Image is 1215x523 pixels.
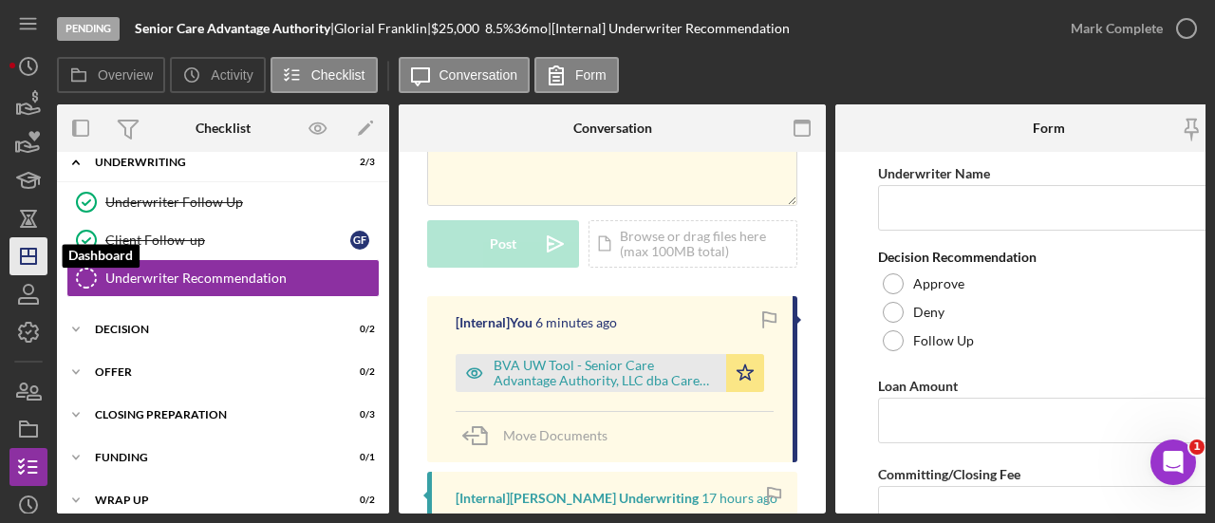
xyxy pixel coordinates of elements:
div: 0 / 2 [341,366,375,378]
div: Checklist [196,121,251,136]
div: Form [1033,121,1065,136]
button: Conversation [399,57,531,93]
div: Client Follow-up [105,233,350,248]
a: Underwriter Recommendation [66,259,380,297]
div: Underwriter Follow Up [105,195,379,210]
div: Offer [95,366,327,378]
b: Senior Care Advantage Authority [135,20,330,36]
div: Wrap Up [95,495,327,506]
button: Mark Complete [1052,9,1206,47]
div: Closing Preparation [95,409,327,420]
span: $25,000 [431,20,479,36]
time: 2025-09-02 23:45 [701,491,777,506]
label: Approve [913,276,964,291]
label: Follow Up [913,333,974,348]
label: Form [575,67,607,83]
button: Activity [170,57,265,93]
div: 36 mo [514,21,548,36]
div: Glorial Franklin | [334,21,431,36]
div: | [Internal] Underwriter Recommendation [548,21,790,36]
label: Underwriter Name [878,165,990,181]
div: 0 / 2 [341,495,375,506]
button: BVA UW Tool - Senior Care Advantage Authority, LLC dba Care Patrol - LO Follow-up [DATE].xlsx [456,354,764,392]
div: Decision [95,324,327,335]
div: BVA UW Tool - Senior Care Advantage Authority, LLC dba Care Patrol - LO Follow-up [DATE].xlsx [494,358,717,388]
div: Funding [95,452,327,463]
button: Move Documents [456,412,626,459]
div: Conversation [573,121,652,136]
span: Move Documents [503,427,607,443]
label: Conversation [439,67,518,83]
iframe: Intercom live chat [1150,439,1196,485]
label: Loan Amount [878,378,958,394]
div: [Internal] [PERSON_NAME] Underwriting [456,491,699,506]
div: [Internal] You [456,315,533,330]
a: Underwriter Follow Up [66,183,380,221]
a: Client Follow-upGF [66,221,380,259]
time: 2025-09-03 17:07 [535,315,617,330]
div: 0 / 3 [341,409,375,420]
label: Checklist [311,67,365,83]
label: Activity [211,67,252,83]
button: Form [534,57,619,93]
div: | [135,21,334,36]
label: Committing/Closing Fee [878,466,1020,482]
button: Checklist [271,57,378,93]
div: 2 / 3 [341,157,375,168]
div: 8.5 % [485,21,514,36]
div: Pending [57,17,120,41]
button: Post [427,220,579,268]
div: Mark Complete [1071,9,1163,47]
div: Post [490,220,516,268]
div: 0 / 1 [341,452,375,463]
div: Underwriting [95,157,327,168]
button: Overview [57,57,165,93]
div: Underwriter Recommendation [105,271,379,286]
span: 1 [1189,439,1205,455]
label: Deny [913,305,944,320]
div: 0 / 2 [341,324,375,335]
label: Overview [98,67,153,83]
div: G F [350,231,369,250]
